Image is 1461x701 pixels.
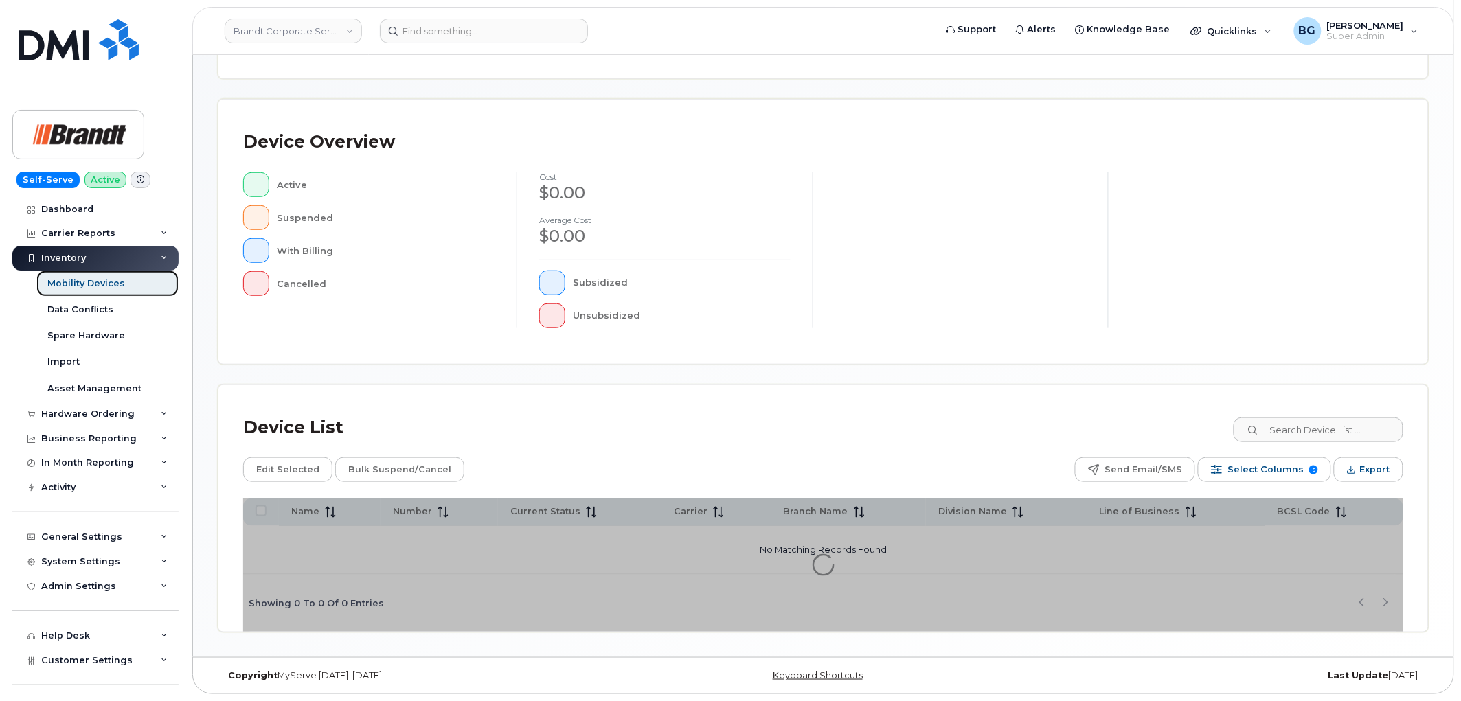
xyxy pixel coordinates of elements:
[278,205,495,230] div: Suspended
[539,172,790,181] h4: cost
[218,670,622,681] div: MyServe [DATE]–[DATE]
[539,216,790,225] h4: Average cost
[773,670,863,680] a: Keyboard Shortcuts
[1075,457,1195,482] button: Send Email/SMS
[958,23,997,36] span: Support
[1066,16,1180,43] a: Knowledge Base
[1028,23,1056,36] span: Alerts
[574,303,791,328] div: Unsubsidized
[243,410,343,446] div: Device List
[243,457,332,482] button: Edit Selected
[1299,23,1316,39] span: BG
[1234,417,1403,442] input: Search Device List ...
[228,670,278,680] strong: Copyright
[380,19,588,43] input: Find something...
[539,181,790,205] div: $0.00
[539,225,790,248] div: $0.00
[1284,17,1428,45] div: Bill Geary
[225,19,362,43] a: Brandt Corporate Services LTD
[335,457,464,482] button: Bulk Suspend/Cancel
[1025,670,1429,681] div: [DATE]
[1327,20,1404,31] span: [PERSON_NAME]
[1006,16,1066,43] a: Alerts
[1309,466,1318,474] span: 6
[937,16,1006,43] a: Support
[1227,459,1304,480] span: Select Columns
[1087,23,1170,36] span: Knowledge Base
[1198,457,1331,482] button: Select Columns 6
[278,271,495,296] div: Cancelled
[1327,31,1404,42] span: Super Admin
[243,124,395,160] div: Device Overview
[1328,670,1389,680] strong: Last Update
[1208,25,1258,36] span: Quicklinks
[1181,17,1282,45] div: Quicklinks
[1105,459,1182,480] span: Send Email/SMS
[348,459,451,480] span: Bulk Suspend/Cancel
[1360,459,1390,480] span: Export
[278,172,495,197] div: Active
[574,271,791,295] div: Subsidized
[256,459,319,480] span: Edit Selected
[1334,457,1403,482] button: Export
[278,238,495,263] div: With Billing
